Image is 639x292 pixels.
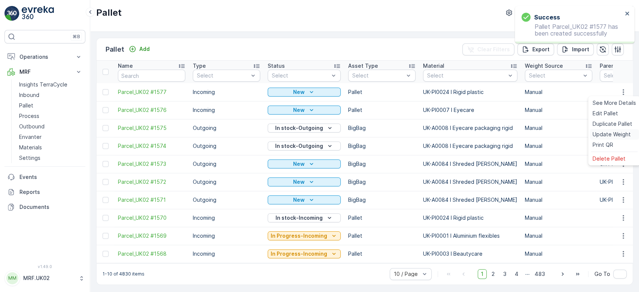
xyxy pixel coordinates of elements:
p: Pallet Parcel_UK02 #1577 has been created successfully [521,23,623,37]
td: Outgoing [189,155,264,173]
p: New [293,178,305,186]
button: New [268,159,341,168]
td: UK-A0084 I Shreded [PERSON_NAME] [419,155,521,173]
span: Pallet [40,172,55,179]
span: Print QR [593,141,613,149]
a: Inbound [16,90,85,100]
p: Weight Source [525,62,563,70]
td: Manual [521,245,596,263]
td: UK-A0008 I Eyecare packaging rigid [419,119,521,137]
p: Materials [19,144,42,151]
div: MM [6,272,18,284]
span: Parcel_UK02 #1568 [118,250,185,258]
a: See More Details [590,98,639,108]
p: Name [118,62,133,70]
span: Name : [6,123,25,129]
img: logo_light-DOdMpM7g.png [22,6,54,21]
a: Process [16,111,85,121]
a: Insights TerraCycle [16,79,85,90]
span: Parcel_UK02 #1570 [118,214,185,222]
div: Toggle Row Selected [103,233,109,239]
span: Parcel_UK02 #1577 [118,88,185,96]
span: Edit Pallet [593,110,618,117]
p: Select [529,72,581,79]
p: ⌘B [73,34,80,40]
p: Select [272,72,329,79]
span: Net Weight : [6,147,39,154]
span: Material : [6,185,32,191]
td: UK-A0008 I Eyecare packaging rigid [419,137,521,155]
p: Inbound [19,91,39,99]
p: Outbound [19,123,45,130]
p: Asset Type [348,62,378,70]
a: Envanter [16,132,85,142]
span: 1 [478,269,487,279]
span: Tare Weight : [6,160,42,166]
p: Clear Filters [477,46,510,53]
td: Pallet [344,227,419,245]
a: Settings [16,153,85,163]
p: In Progress-Incoming [271,250,327,258]
button: Operations [4,49,85,64]
p: Import [572,46,589,53]
span: 30 [44,135,51,142]
td: UK-PI0024 I Rigid plastic [419,209,521,227]
td: UK-A0084 I Shreded [PERSON_NAME] [419,191,521,209]
span: Parcel_UK02 #1576 [118,106,185,114]
span: 483 [531,269,548,279]
td: UK-PI0003 I Beautycare [419,245,521,263]
a: Edit Pallet [590,108,639,119]
button: New [268,88,341,97]
td: Manual [521,119,596,137]
a: Parcel_UK02 #1572 [118,178,185,186]
button: close [625,10,630,18]
a: Materials [16,142,85,153]
td: Pallet [344,209,419,227]
td: UK-PI0001 I Aluminium flexibles [419,227,521,245]
p: In stock-Outgoing [275,142,323,150]
div: Toggle Row Selected [103,143,109,149]
a: Parcel_UK02 #1575 [118,124,185,132]
td: BigBag [344,137,419,155]
input: Search [118,70,185,82]
td: Outgoing [189,119,264,137]
td: Outgoing [189,137,264,155]
td: UK-PI0024 I Rigid plastic [419,83,521,101]
a: Parcel_UK02 #1573 [118,160,185,168]
p: Material [423,62,444,70]
button: New [268,195,341,204]
td: UK-A0084 I Shreded [PERSON_NAME] [419,173,521,191]
td: BigBag [344,155,419,173]
td: Manual [521,83,596,101]
td: BigBag [344,173,419,191]
div: Toggle Row Selected [103,125,109,131]
button: Clear Filters [462,43,514,55]
p: ... [525,269,530,279]
button: New [268,106,341,115]
td: Incoming [189,101,264,119]
button: In stock-Outgoing [268,124,341,133]
p: Export [532,46,550,53]
span: Duplicate Pallet [593,120,632,128]
p: New [293,106,305,114]
p: In stock-Incoming [276,214,323,222]
div: Toggle Row Selected [103,89,109,95]
p: In Progress-Incoming [271,232,327,240]
td: Pallet [344,83,419,101]
td: BigBag [344,119,419,137]
button: MRF [4,64,85,79]
img: logo [4,6,19,21]
p: Status [268,62,285,70]
div: Toggle Row Selected [103,179,109,185]
span: 3 [500,269,510,279]
span: 30 [42,160,49,166]
a: Duplicate Pallet [590,119,639,129]
span: UK-PI0007 I Eyecare [32,185,85,191]
span: See More Details [593,99,636,107]
button: In stock-Outgoing [268,142,341,150]
a: Reports [4,185,85,200]
span: Parcel_UK02 #1571 [118,196,185,204]
span: Parcel_UK02 #1576 [25,123,73,129]
span: Total Weight : [6,135,44,142]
